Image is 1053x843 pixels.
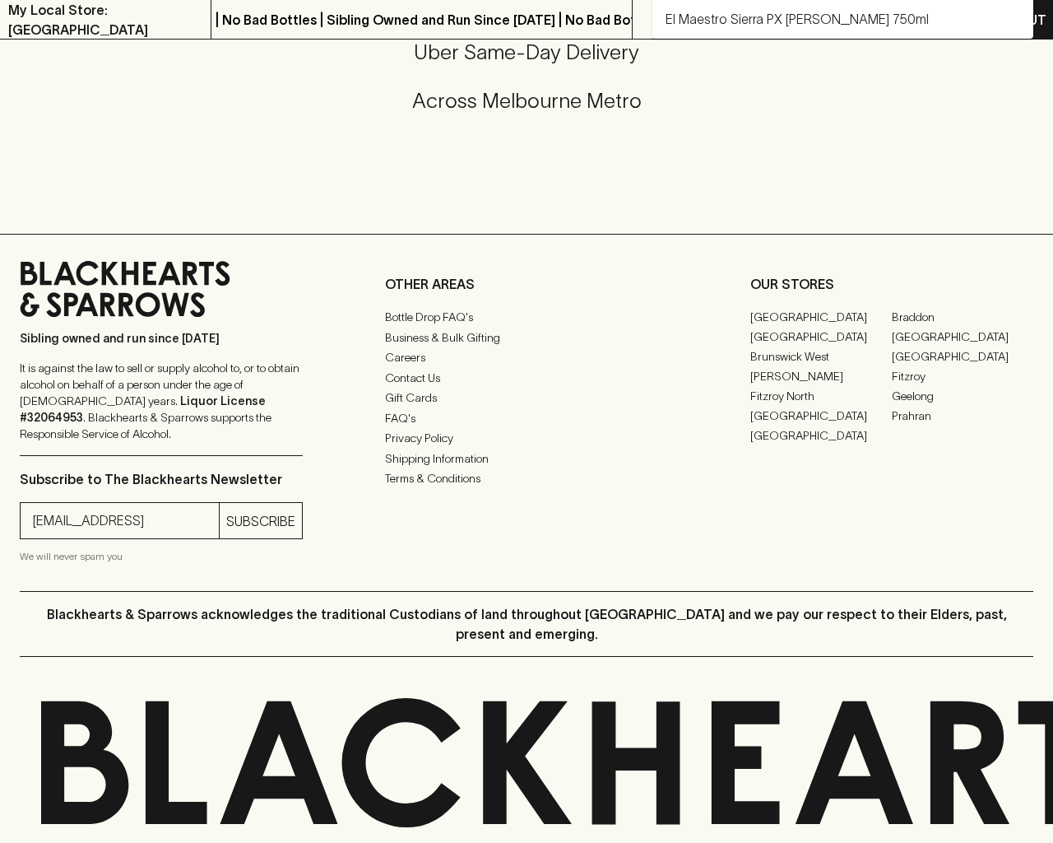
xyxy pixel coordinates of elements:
a: Shipping Information [385,449,668,468]
p: We will never spam you [20,548,303,565]
a: FAQ's [385,408,668,428]
a: [GEOGRAPHIC_DATA] [750,406,892,426]
a: [GEOGRAPHIC_DATA] [892,347,1033,366]
h5: Across Melbourne Metro [20,87,1033,114]
a: Brunswick West [750,347,892,366]
a: Terms & Conditions [385,469,668,489]
a: Privacy Policy [385,429,668,449]
a: [GEOGRAPHIC_DATA] [750,307,892,327]
a: El Maestro Sierra PX [PERSON_NAME] 750ml [666,9,929,29]
a: Bottle Drop FAQ's [385,308,668,328]
a: Prahran [892,406,1033,426]
a: Careers [385,348,668,368]
a: [GEOGRAPHIC_DATA] [750,426,892,445]
a: Fitzroy [892,366,1033,386]
a: [PERSON_NAME] [750,366,892,386]
a: [GEOGRAPHIC_DATA] [750,327,892,347]
input: e.g. jane@blackheartsandsparrows.com.au [33,508,219,534]
p: It is against the law to sell or supply alcohol to, or to obtain alcohol on behalf of a person un... [20,360,303,442]
p: Blackhearts & Sparrows acknowledges the traditional Custodians of land throughout [GEOGRAPHIC_DAT... [32,604,1021,644]
button: SUBSCRIBE [220,503,302,538]
p: OUR STORES [750,274,1033,294]
h5: Uber Same-Day Delivery [20,39,1033,66]
a: Gift Cards [385,389,668,408]
a: Braddon [892,307,1033,327]
a: Fitzroy North [750,386,892,406]
p: Sibling owned and run since [DATE] [20,330,303,347]
p: Subscribe to The Blackhearts Newsletter [20,469,303,489]
a: Geelong [892,386,1033,406]
a: [GEOGRAPHIC_DATA] [892,327,1033,347]
a: Contact Us [385,368,668,388]
p: OTHER AREAS [385,274,668,294]
p: SUBSCRIBE [226,511,295,531]
a: Business & Bulk Gifting [385,328,668,347]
